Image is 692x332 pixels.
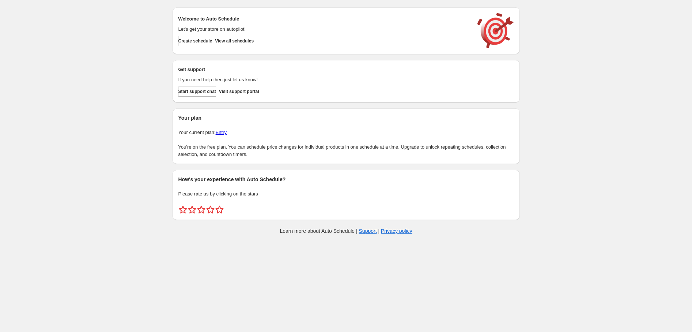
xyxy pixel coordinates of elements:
p: You're on the free plan. You can schedule price changes for individual products in one schedule a... [178,143,514,158]
a: Start support chat [178,86,216,97]
p: Your current plan: [178,129,514,136]
span: Start support chat [178,89,216,94]
a: Support [359,228,377,234]
button: Create schedule [178,36,212,46]
p: Please rate us by clicking on the stars [178,190,514,198]
h2: How's your experience with Auto Schedule? [178,176,514,183]
a: Privacy policy [381,228,412,234]
span: Visit support portal [219,89,259,94]
span: Create schedule [178,38,212,44]
h2: Welcome to Auto Schedule [178,15,470,23]
h2: Your plan [178,114,514,122]
p: Let's get your store on autopilot! [178,26,470,33]
h2: Get support [178,66,470,73]
a: Visit support portal [219,86,259,97]
p: If you need help then just let us know! [178,76,470,83]
span: View all schedules [215,38,254,44]
button: View all schedules [215,36,254,46]
a: Entry [216,130,227,135]
p: Learn more about Auto Schedule | | [280,227,412,235]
